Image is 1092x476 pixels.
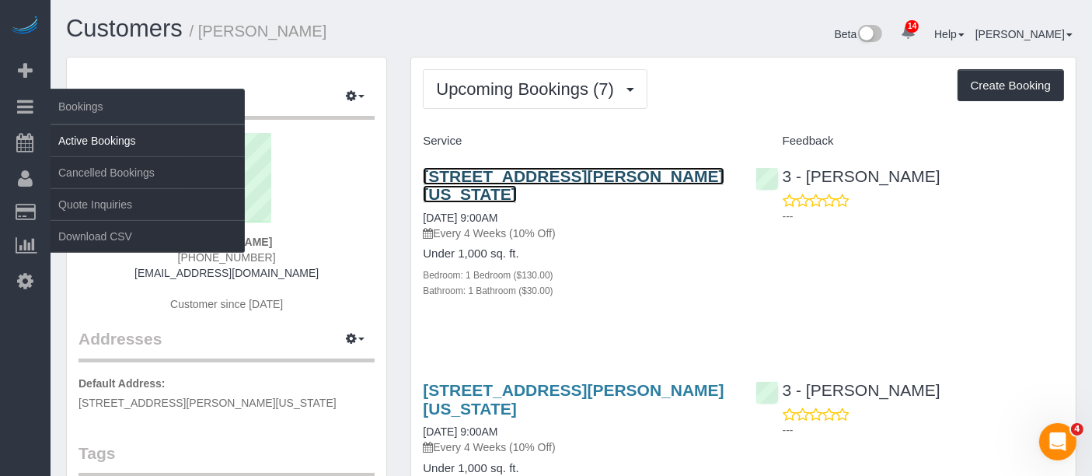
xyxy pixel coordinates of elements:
[905,20,919,33] span: 14
[51,221,245,252] a: Download CSV
[51,89,245,124] span: Bookings
[423,285,553,296] small: Bathroom: 1 Bathroom ($30.00)
[934,28,965,40] a: Help
[423,439,731,455] p: Every 4 Weeks (10% Off)
[1039,423,1076,460] iframe: Intercom live chat
[958,69,1064,102] button: Create Booking
[78,376,166,391] label: Default Address:
[423,270,553,281] small: Bedroom: 1 Bedroom ($130.00)
[423,247,731,261] h4: Under 1,000 sq. ft.
[423,212,497,224] a: [DATE] 9:00AM
[51,125,245,156] a: Active Bookings
[51,124,245,253] ul: Bookings
[51,157,245,188] a: Cancelled Bookings
[755,135,1064,148] h4: Feedback
[170,298,283,310] span: Customer since [DATE]
[423,135,731,148] h4: Service
[835,28,883,40] a: Beta
[78,397,337,409] span: [STREET_ADDRESS][PERSON_NAME][US_STATE]
[783,422,1064,438] p: ---
[423,462,731,475] h4: Under 1,000 sq. ft.
[755,381,940,399] a: 3 - [PERSON_NAME]
[1071,423,1083,436] span: 4
[423,69,647,109] button: Upcoming Bookings (7)
[436,79,622,99] span: Upcoming Bookings (7)
[857,25,882,45] img: New interface
[51,189,245,220] a: Quote Inquiries
[66,15,183,42] a: Customers
[423,381,724,417] a: [STREET_ADDRESS][PERSON_NAME][US_STATE]
[755,167,940,185] a: 3 - [PERSON_NAME]
[9,16,40,37] img: Automaid Logo
[78,85,375,120] legend: Customer Info
[423,226,731,241] p: Every 4 Weeks (10% Off)
[975,28,1073,40] a: [PERSON_NAME]
[178,251,276,264] hm-ph: [PHONE_NUMBER]
[893,16,923,50] a: 14
[134,267,319,279] a: [EMAIL_ADDRESS][DOMAIN_NAME]
[423,425,497,438] a: [DATE] 9:00AM
[783,208,1064,224] p: ---
[190,23,327,40] small: / [PERSON_NAME]
[423,167,724,203] a: [STREET_ADDRESS][PERSON_NAME][US_STATE]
